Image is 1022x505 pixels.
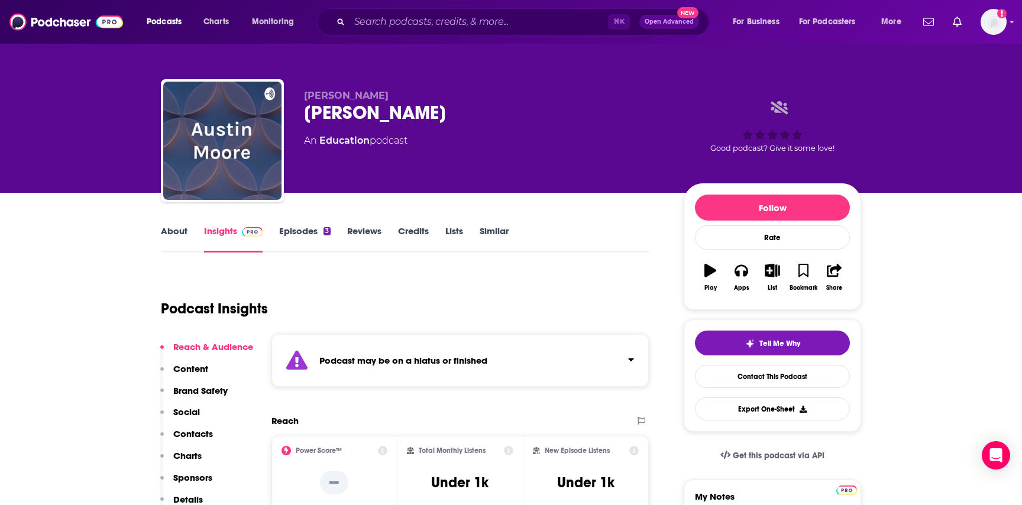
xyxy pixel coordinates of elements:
div: Search podcasts, credits, & more... [328,8,720,35]
img: Podchaser Pro [836,485,857,495]
a: Reviews [347,225,381,252]
span: Tell Me Why [759,339,800,348]
img: Podchaser Pro [242,227,263,237]
h3: Under 1k [557,474,615,491]
h3: Under 1k [431,474,489,491]
div: List [768,284,777,292]
div: Good podcast? Give it some love! [684,90,861,163]
button: Apps [726,256,756,299]
a: Education [319,135,370,146]
a: Similar [480,225,509,252]
a: Get this podcast via API [711,441,834,470]
a: Show notifications dropdown [918,12,939,32]
h2: Power Score™ [296,446,342,455]
button: Share [819,256,850,299]
span: For Business [733,14,780,30]
h1: Podcast Insights [161,300,268,318]
img: User Profile [981,9,1007,35]
span: Monitoring [252,14,294,30]
a: Pro website [836,484,857,495]
span: [PERSON_NAME] [304,90,389,101]
div: Share [826,284,842,292]
span: For Podcasters [799,14,856,30]
section: Click to expand status details [271,334,649,387]
span: More [881,14,901,30]
span: Good podcast? Give it some love! [710,144,835,153]
button: open menu [873,12,916,31]
button: open menu [244,12,309,31]
strong: Podcast may be on a hiatus or finished [319,355,487,366]
button: tell me why sparkleTell Me Why [695,331,850,355]
p: Content [173,363,208,374]
a: About [161,225,187,252]
div: An podcast [304,134,407,148]
button: open menu [791,12,873,31]
p: Contacts [173,428,213,439]
a: Credits [398,225,429,252]
p: Social [173,406,200,417]
span: Logged in as BogaardsPR [981,9,1007,35]
button: Charts [160,450,202,472]
h2: Total Monthly Listens [419,446,486,455]
p: Charts [173,450,202,461]
a: InsightsPodchaser Pro [204,225,263,252]
button: Brand Safety [160,385,228,407]
button: Open AdvancedNew [639,15,699,29]
svg: Add a profile image [997,9,1007,18]
a: Contact This Podcast [695,365,850,388]
p: Details [173,494,203,505]
h2: New Episode Listens [545,446,610,455]
button: Bookmark [788,256,819,299]
button: Content [160,363,208,385]
p: Brand Safety [173,385,228,396]
img: tell me why sparkle [745,339,755,348]
div: Open Intercom Messenger [982,441,1010,470]
div: 3 [324,227,331,235]
span: Open Advanced [645,19,694,25]
div: Play [704,284,717,292]
button: Export One-Sheet [695,397,850,420]
button: Play [695,256,726,299]
div: Apps [734,284,749,292]
span: New [677,7,698,18]
input: Search podcasts, credits, & more... [350,12,608,31]
button: Contacts [160,428,213,450]
button: List [757,256,788,299]
span: Get this podcast via API [733,451,824,461]
a: Charts [196,12,236,31]
span: ⌘ K [608,14,630,30]
button: Follow [695,195,850,221]
button: open menu [725,12,794,31]
p: Reach & Audience [173,341,253,352]
button: Reach & Audience [160,341,253,363]
button: Show profile menu [981,9,1007,35]
img: Austin Moore [163,82,282,200]
h2: Reach [271,415,299,426]
button: Social [160,406,200,428]
p: Sponsors [173,472,212,483]
div: Rate [695,225,850,250]
button: open menu [138,12,197,31]
img: Podchaser - Follow, Share and Rate Podcasts [9,11,123,33]
button: Sponsors [160,472,212,494]
span: Podcasts [147,14,182,30]
a: Episodes3 [279,225,331,252]
span: Charts [203,14,229,30]
p: -- [320,471,348,494]
a: Lists [445,225,463,252]
a: Show notifications dropdown [948,12,966,32]
div: Bookmark [790,284,817,292]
